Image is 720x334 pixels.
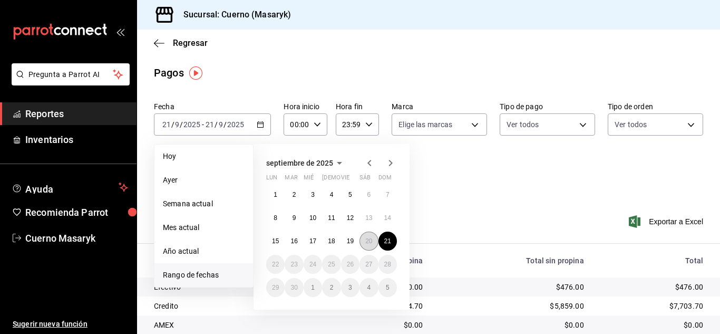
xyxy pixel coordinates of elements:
button: 30 de septiembre de 2025 [285,278,303,297]
button: 24 de septiembre de 2025 [304,255,322,274]
div: $0.00 [440,320,584,330]
button: 1 de septiembre de 2025 [266,185,285,204]
abbr: 3 de septiembre de 2025 [311,191,315,198]
abbr: 22 de septiembre de 2025 [272,261,279,268]
abbr: sábado [359,174,371,185]
span: Ayuda [25,181,114,194]
button: 7 de septiembre de 2025 [378,185,397,204]
input: -- [162,120,171,129]
button: 1 de octubre de 2025 [304,278,322,297]
label: Tipo de pago [500,103,595,110]
abbr: 12 de septiembre de 2025 [347,214,354,222]
div: $476.00 [601,282,703,292]
label: Hora inicio [284,103,327,110]
abbr: 26 de septiembre de 2025 [347,261,354,268]
abbr: 19 de septiembre de 2025 [347,237,354,245]
abbr: 8 de septiembre de 2025 [274,214,277,222]
button: 12 de septiembre de 2025 [341,208,359,227]
abbr: viernes [341,174,349,185]
span: / [215,120,218,129]
button: Pregunta a Parrot AI [12,63,130,85]
abbr: 1 de octubre de 2025 [311,284,315,291]
span: / [180,120,183,129]
button: 3 de septiembre de 2025 [304,185,322,204]
span: / [223,120,227,129]
abbr: 20 de septiembre de 2025 [365,237,372,245]
button: 25 de septiembre de 2025 [322,255,340,274]
span: Sugerir nueva función [13,319,128,330]
div: $5,859.00 [440,301,584,311]
abbr: 25 de septiembre de 2025 [328,261,335,268]
input: ---- [227,120,245,129]
img: Tooltip marker [189,66,202,80]
abbr: martes [285,174,297,185]
button: 20 de septiembre de 2025 [359,232,378,251]
button: 11 de septiembre de 2025 [322,208,340,227]
abbr: 4 de septiembre de 2025 [330,191,334,198]
span: Año actual [163,246,245,257]
abbr: 29 de septiembre de 2025 [272,284,279,291]
input: -- [174,120,180,129]
input: -- [218,120,223,129]
button: 27 de septiembre de 2025 [359,255,378,274]
abbr: 7 de septiembre de 2025 [386,191,390,198]
label: Hora fin [336,103,379,110]
div: Pagos [154,65,184,81]
span: Regresar [173,38,208,48]
button: 13 de septiembre de 2025 [359,208,378,227]
abbr: 2 de octubre de 2025 [330,284,334,291]
abbr: miércoles [304,174,314,185]
abbr: lunes [266,174,277,185]
button: 23 de septiembre de 2025 [285,255,303,274]
abbr: 10 de septiembre de 2025 [309,214,316,222]
abbr: 9 de septiembre de 2025 [293,214,296,222]
abbr: 2 de septiembre de 2025 [293,191,296,198]
abbr: 3 de octubre de 2025 [348,284,352,291]
button: 28 de septiembre de 2025 [378,255,397,274]
abbr: jueves [322,174,384,185]
span: - [202,120,204,129]
label: Tipo de orden [608,103,703,110]
abbr: domingo [378,174,392,185]
button: 22 de septiembre de 2025 [266,255,285,274]
abbr: 21 de septiembre de 2025 [384,237,391,245]
abbr: 16 de septiembre de 2025 [290,237,297,245]
label: Marca [392,103,487,110]
abbr: 13 de septiembre de 2025 [365,214,372,222]
button: 21 de septiembre de 2025 [378,232,397,251]
div: $0.00 [601,320,703,330]
button: 9 de septiembre de 2025 [285,208,303,227]
span: Hoy [163,151,245,162]
button: Regresar [154,38,208,48]
abbr: 5 de octubre de 2025 [386,284,390,291]
button: 26 de septiembre de 2025 [341,255,359,274]
abbr: 6 de septiembre de 2025 [367,191,371,198]
button: 2 de octubre de 2025 [322,278,340,297]
div: AMEX [154,320,314,330]
button: 17 de septiembre de 2025 [304,232,322,251]
span: Ver todos [507,119,539,130]
abbr: 18 de septiembre de 2025 [328,237,335,245]
a: Pregunta a Parrot AI [7,77,130,88]
abbr: 28 de septiembre de 2025 [384,261,391,268]
span: / [171,120,174,129]
div: Total [601,256,703,265]
span: Ver todos [615,119,647,130]
span: Inventarios [25,132,128,147]
abbr: 23 de septiembre de 2025 [290,261,297,268]
div: $7,703.70 [601,301,703,311]
button: 19 de septiembre de 2025 [341,232,359,251]
button: 6 de septiembre de 2025 [359,185,378,204]
abbr: 30 de septiembre de 2025 [290,284,297,291]
abbr: 11 de septiembre de 2025 [328,214,335,222]
button: 8 de septiembre de 2025 [266,208,285,227]
button: 16 de septiembre de 2025 [285,232,303,251]
button: 4 de septiembre de 2025 [322,185,340,204]
button: Exportar a Excel [631,215,703,228]
button: 4 de octubre de 2025 [359,278,378,297]
abbr: 27 de septiembre de 2025 [365,261,372,268]
span: Semana actual [163,198,245,209]
div: $0.00 [330,320,423,330]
